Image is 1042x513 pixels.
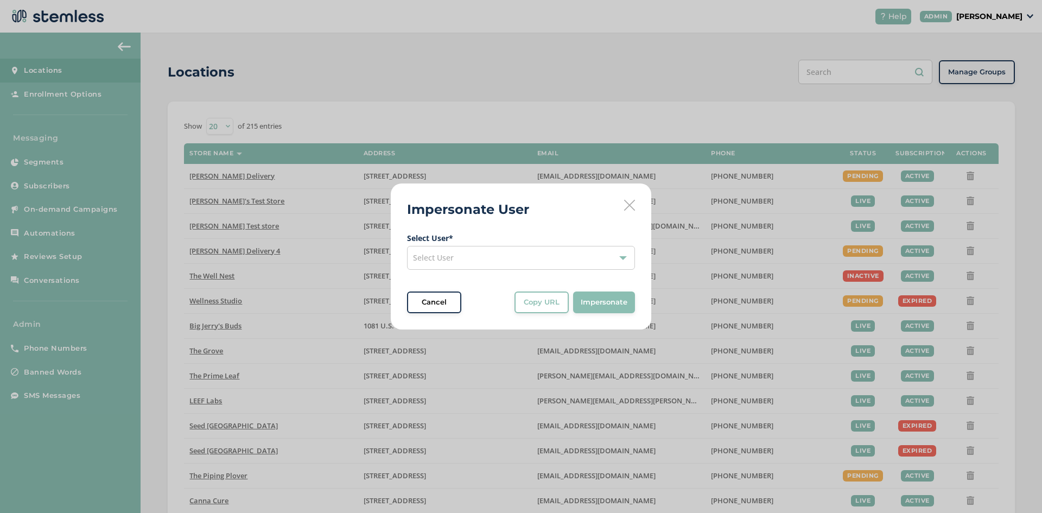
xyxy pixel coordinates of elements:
[573,292,635,313] button: Impersonate
[422,297,447,308] span: Cancel
[988,461,1042,513] iframe: Chat Widget
[581,297,627,308] span: Impersonate
[514,292,569,313] button: Copy URL
[524,297,560,308] span: Copy URL
[407,232,635,244] label: Select User
[413,252,454,263] span: Select User
[407,292,461,313] button: Cancel
[407,200,529,219] h2: Impersonate User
